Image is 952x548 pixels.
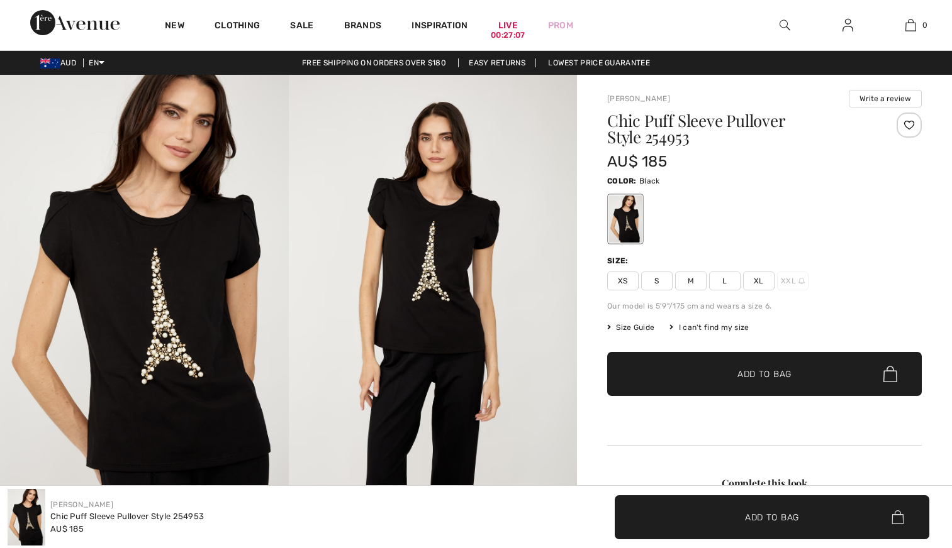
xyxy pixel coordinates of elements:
[843,18,853,33] img: My Info
[669,322,749,333] div: I can't find my size
[607,94,670,103] a: [PERSON_NAME]
[607,177,637,185] span: Color:
[737,368,792,381] span: Add to Bag
[883,366,897,382] img: Bag.svg
[745,510,799,523] span: Add to Bag
[289,75,578,507] img: Chic Puff Sleeve Pullover Style 254953. 2
[292,58,456,67] a: Free shipping on orders over $180
[609,195,642,243] div: Black
[641,271,673,290] span: S
[743,271,775,290] span: XL
[709,271,741,290] span: L
[89,58,104,67] span: EN
[40,58,81,67] span: AUD
[290,20,313,33] a: Sale
[832,18,863,33] a: Sign In
[905,18,916,33] img: My Bag
[412,20,468,33] span: Inspiration
[165,20,184,33] a: New
[607,352,922,396] button: Add to Bag
[607,271,639,290] span: XS
[548,19,573,32] a: Prom
[639,177,660,185] span: Black
[458,58,536,67] a: Easy Returns
[777,271,809,290] span: XXL
[880,18,941,33] a: 0
[922,19,927,31] span: 0
[607,476,922,491] div: Complete this look
[538,58,660,67] a: Lowest Price Guarantee
[498,19,518,32] a: Live00:27:07
[607,112,870,145] h1: Chic Puff Sleeve Pullover Style 254953
[798,278,805,284] img: ring-m.svg
[675,271,707,290] span: M
[780,18,790,33] img: search the website
[344,20,382,33] a: Brands
[40,58,60,68] img: Australian Dollar
[607,300,922,312] div: Our model is 5'9"/175 cm and wears a size 6.
[607,322,654,333] span: Size Guide
[607,153,667,170] span: AU$ 185
[607,255,631,266] div: Size:
[50,524,84,534] span: AU$ 185
[8,489,45,545] img: Chic Puff Sleeve Pullover Style 254953
[50,510,204,523] div: Chic Puff Sleeve Pullover Style 254953
[849,90,922,107] button: Write a review
[30,10,120,35] img: 1ère Avenue
[491,30,525,41] div: 00:27:07
[615,495,929,539] button: Add to Bag
[215,20,260,33] a: Clothing
[50,500,113,509] a: [PERSON_NAME]
[892,510,904,524] img: Bag.svg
